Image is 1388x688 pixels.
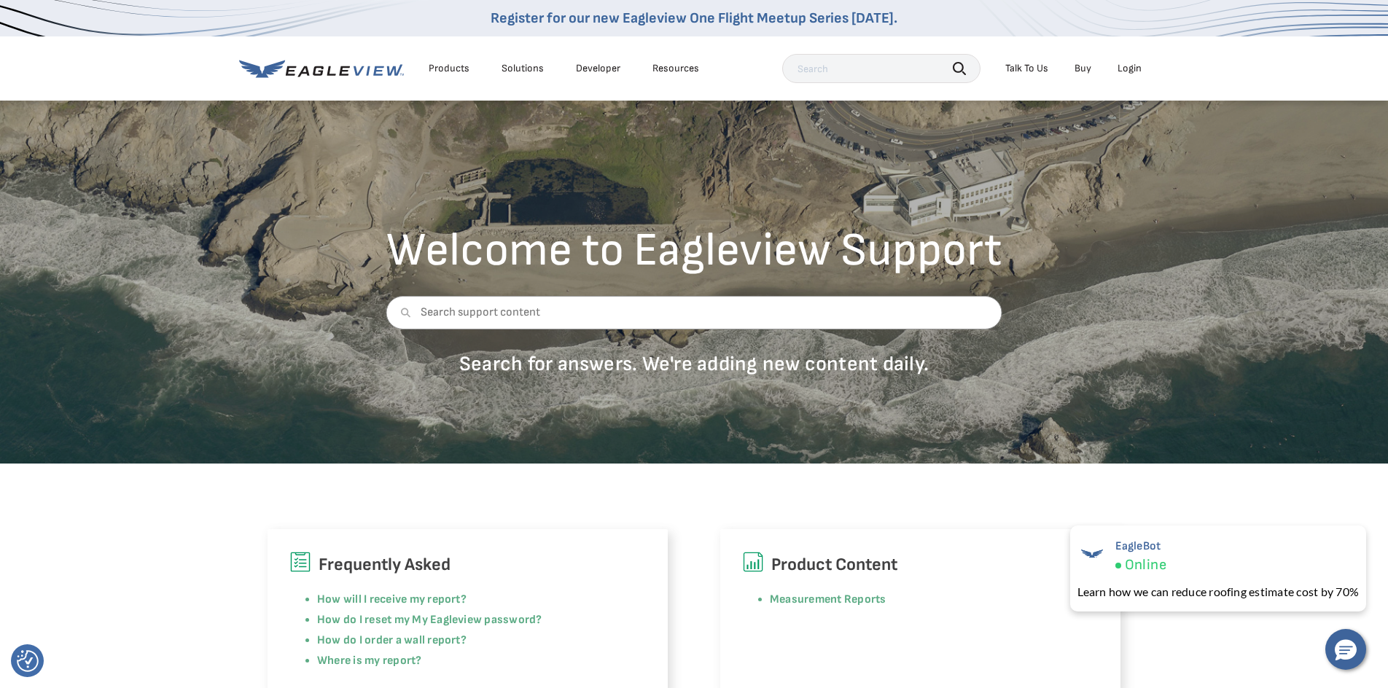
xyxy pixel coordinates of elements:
[652,62,699,75] div: Resources
[770,593,886,606] a: Measurement Reports
[317,613,542,627] a: How do I reset my My Eagleview password?
[386,351,1002,377] p: Search for answers. We're adding new content daily.
[289,551,646,579] h6: Frequently Asked
[1075,62,1091,75] a: Buy
[1077,583,1359,601] div: Learn how we can reduce roofing estimate cost by 70%
[491,9,897,27] a: Register for our new Eagleview One Flight Meetup Series [DATE].
[17,650,39,672] button: Consent Preferences
[1325,629,1366,670] button: Hello, have a question? Let’s chat.
[576,62,620,75] a: Developer
[1118,62,1142,75] div: Login
[386,296,1002,329] input: Search support content
[1125,556,1166,574] span: Online
[742,551,1099,579] h6: Product Content
[1005,62,1048,75] div: Talk To Us
[782,54,980,83] input: Search
[317,633,467,647] a: How do I order a wall report?
[17,650,39,672] img: Revisit consent button
[1077,539,1107,568] img: EagleBot
[386,227,1002,274] h2: Welcome to Eagleview Support
[1115,539,1166,553] span: EagleBot
[317,654,422,668] a: Where is my report?
[429,62,469,75] div: Products
[502,62,544,75] div: Solutions
[317,593,467,606] a: How will I receive my report?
